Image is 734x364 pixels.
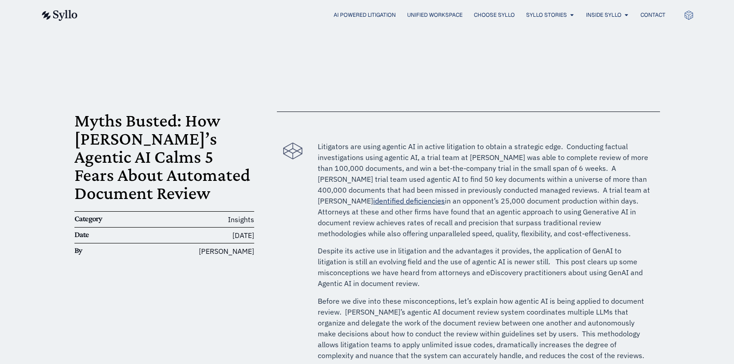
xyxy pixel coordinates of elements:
[74,112,255,202] h1: Myths Busted: How [PERSON_NAME]’s Agentic AI Calms 5 Fears About Automated Document Review
[373,196,445,205] a: identified deficiencies
[96,11,665,19] nav: Menu
[74,246,134,256] h6: By
[318,245,650,289] p: Despite its active use in litigation and the advantages it provides, the application of GenAI to ...
[474,11,515,19] a: Choose Syllo
[640,11,665,19] a: Contact
[334,11,396,19] a: AI Powered Litigation
[318,141,650,239] p: Litigators are using agentic AI in active litigation to obtain a strategic edge. Conducting factu...
[407,11,463,19] a: Unified Workspace
[232,231,254,240] time: [DATE]
[228,215,254,224] span: Insights
[318,296,650,361] p: Before we dive into these misconceptions, let’s explain how agentic AI is being applied to docume...
[526,11,567,19] a: Syllo Stories
[96,11,665,19] div: Menu Toggle
[586,11,621,19] a: Inside Syllo
[74,214,134,224] h6: Category
[199,246,254,257] span: [PERSON_NAME]
[74,230,134,240] h6: Date
[40,10,78,21] img: syllo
